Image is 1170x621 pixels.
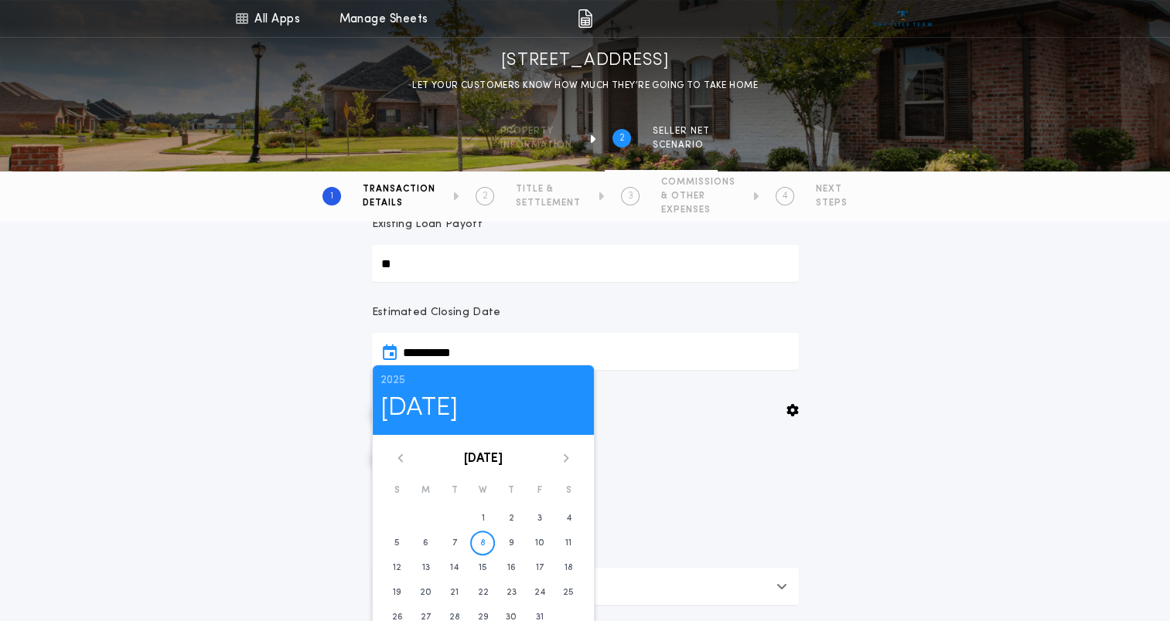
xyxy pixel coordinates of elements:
time: 13 [422,562,430,574]
time: 7 [452,537,457,549]
h2: 1 [330,190,333,202]
time: 9 [509,537,514,549]
time: 8 [480,537,486,549]
span: SCENARIO [653,139,710,151]
time: 22 [477,586,488,599]
button: 12 [385,555,410,580]
time: 1 [481,512,484,524]
time: 24 [534,586,545,599]
button: [DATE] [464,450,503,468]
span: TRANSACTION [363,183,435,195]
div: F [526,481,554,500]
img: vs-icon [874,11,932,26]
h2: 3 [628,190,633,202]
button: 21 [442,580,467,605]
span: NEXT [816,183,848,195]
time: 21 [450,586,459,599]
p: Existing Loan Payoff [372,217,483,232]
time: 12 [393,562,401,574]
button: 11 [556,531,581,555]
button: 7 [442,531,467,555]
span: information [500,139,572,151]
time: 18 [565,562,573,574]
button: 1 [470,506,495,531]
input: Existing Loan Payoff [372,245,799,282]
button: 25 [556,580,581,605]
span: DETAILS [363,197,435,209]
button: 18 [556,555,581,580]
span: SELLER NET [653,125,710,137]
button: 9 [499,531,524,555]
time: 2 [509,512,514,524]
span: Property [500,125,572,137]
h2: 4 [783,190,788,202]
p: Estimated Closing Date [372,305,799,321]
button: 16 [499,555,524,580]
time: 20 [420,586,432,599]
button: 14 [442,555,467,580]
div: W [469,481,497,500]
time: 6 [423,537,428,549]
time: 15 [479,562,487,574]
button: 13 [414,555,438,580]
button: 22 [470,580,495,605]
span: COMMISSIONS [661,176,735,188]
div: T [440,481,469,500]
div: S [384,481,412,500]
button: 20 [414,580,438,605]
p: LET YOUR CUSTOMERS KNOW HOW MUCH THEY’RE GOING TO TAKE HOME [412,78,758,93]
time: 23 [507,586,517,599]
time: 17 [536,562,544,574]
button: 17 [527,555,552,580]
time: 11 [565,537,571,549]
time: 16 [507,562,516,574]
button: 15 [470,555,495,580]
button: 2 [499,506,524,531]
button: 10 [527,531,552,555]
h1: [DATE] [380,389,586,428]
span: STEPS [816,197,848,209]
span: EXPENSES [661,204,735,216]
time: 19 [393,586,401,599]
div: T [497,481,526,500]
button: 4 [556,506,581,531]
p: 2025 [380,373,586,389]
button: 23 [499,580,524,605]
button: 19 [385,580,410,605]
img: img [578,9,592,28]
span: SETTLEMENT [516,197,581,209]
h2: 2 [619,132,625,144]
button: 6 [414,531,438,555]
time: 5 [394,537,400,549]
h2: 2 [483,190,488,202]
time: 10 [535,537,544,549]
button: 3 [527,506,552,531]
time: 25 [563,586,574,599]
span: TITLE & [516,183,581,195]
time: 14 [450,562,459,574]
span: & OTHER [661,190,735,202]
button: 8 [470,531,495,555]
h1: [STREET_ADDRESS] [501,49,670,73]
button: 24 [527,580,552,605]
time: 4 [566,512,571,524]
div: S [554,481,583,500]
div: M [411,481,440,500]
button: 5 [385,531,410,555]
time: 3 [537,512,542,524]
